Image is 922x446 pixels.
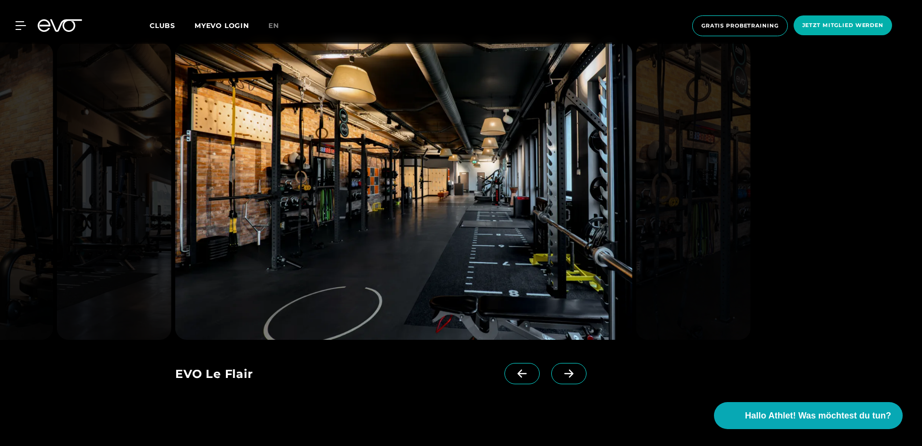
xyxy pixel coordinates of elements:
[175,42,632,340] img: evofitness
[150,21,175,30] span: Clubs
[701,22,779,30] span: Gratis Probetraining
[57,42,171,340] img: evofitness
[689,15,791,36] a: Gratis Probetraining
[745,409,891,422] span: Hallo Athlet! Was möchtest du tun?
[195,21,249,30] a: MYEVO LOGIN
[802,21,883,29] span: Jetzt Mitglied werden
[268,20,291,31] a: en
[636,42,751,340] img: evofitness
[150,21,195,30] a: Clubs
[791,15,895,36] a: Jetzt Mitglied werden
[268,21,279,30] span: en
[714,402,903,429] button: Hallo Athlet! Was möchtest du tun?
